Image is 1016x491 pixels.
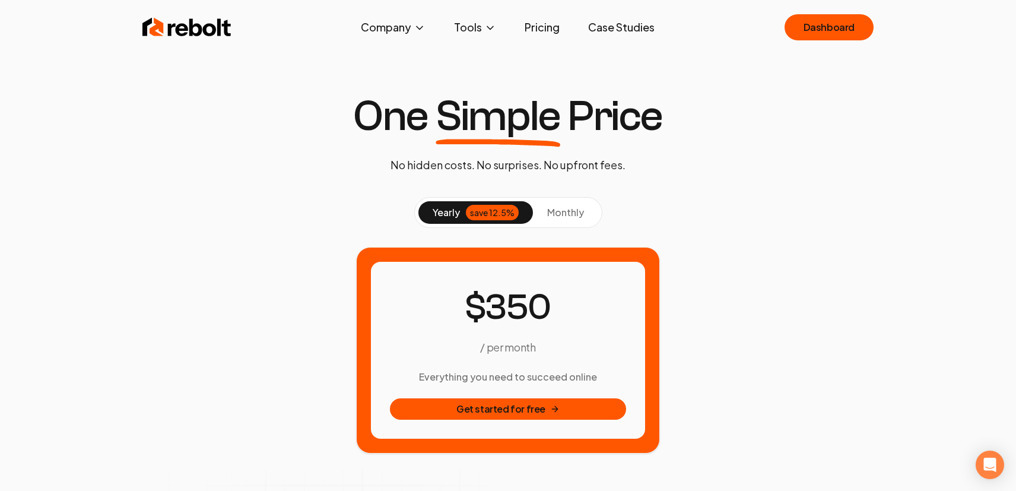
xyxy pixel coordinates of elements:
button: Company [351,15,435,39]
p: / per month [480,339,535,356]
span: yearly [433,205,460,220]
div: Open Intercom Messenger [976,451,1004,479]
h1: One Price [353,95,663,138]
button: Tools [444,15,506,39]
img: Rebolt Logo [142,15,231,39]
a: Case Studies [579,15,664,39]
div: save 12.5% [466,205,519,220]
span: Simple [436,95,560,138]
button: Get started for free [390,398,626,420]
a: Pricing [515,15,569,39]
p: No hidden costs. No surprises. No upfront fees. [390,157,626,173]
button: yearlysave 12.5% [418,201,533,224]
a: Dashboard [785,14,874,40]
span: monthly [547,206,584,218]
h3: Everything you need to succeed online [390,370,626,384]
button: monthly [533,201,598,224]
